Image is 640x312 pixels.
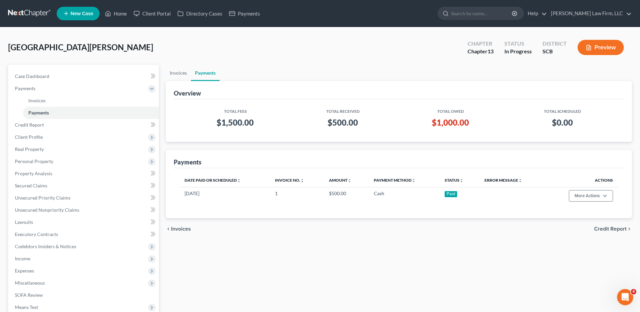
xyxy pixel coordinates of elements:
div: Payments [174,158,201,166]
i: unfold_more [237,179,241,183]
a: Payments [226,7,263,20]
span: Lawsuits [15,219,33,225]
span: Payments [15,85,35,91]
span: Expenses [15,268,34,274]
th: Actions [545,174,618,187]
a: Amountunfold_more [329,178,352,183]
span: 4 [631,289,636,294]
div: Paid [445,191,457,197]
span: [GEOGRAPHIC_DATA][PERSON_NAME] [8,42,153,52]
div: Chapter [468,48,494,55]
button: Preview [578,40,624,55]
th: Total Owed [394,105,506,114]
span: Client Profile [15,134,43,140]
iframe: Intercom live chat [617,289,633,305]
a: Directory Cases [174,7,226,20]
span: Codebtors Insiders & Notices [15,243,76,249]
a: Unsecured Nonpriority Claims [9,204,159,216]
a: SOFA Review [9,289,159,301]
span: Executory Contracts [15,231,58,237]
a: Invoices [23,95,159,107]
button: More Actions [569,190,613,202]
a: Credit Report [9,119,159,131]
button: chevron_left Invoices [166,226,191,232]
span: Payments [28,110,49,115]
a: Lawsuits [9,216,159,228]
span: Personal Property [15,158,53,164]
a: [PERSON_NAME] Law Firm, LLC [548,7,632,20]
a: Client Portal [130,7,174,20]
div: Status [504,40,532,48]
i: unfold_more [518,179,522,183]
span: SOFA Review [15,292,43,298]
a: Executory Contracts [9,228,159,240]
span: Means Test [15,304,38,310]
a: Error Messageunfold_more [484,178,522,183]
i: unfold_more [347,179,352,183]
td: Cash [368,187,439,205]
a: Statusunfold_more [445,178,464,183]
a: Invoice No.unfold_more [275,178,304,183]
th: Total Fees [179,105,291,114]
i: unfold_more [460,179,464,183]
span: Unsecured Priority Claims [15,195,71,201]
a: Case Dashboard [9,70,159,82]
span: Unsecured Nonpriority Claims [15,207,79,213]
i: chevron_right [627,226,632,232]
div: Overview [174,89,201,97]
th: Total Scheduled [506,105,618,114]
a: Home [102,7,130,20]
a: Invoices [166,65,191,81]
a: Date Paid or Scheduledunfold_more [185,178,241,183]
td: 1 [270,187,324,205]
span: Credit Report [594,226,627,232]
th: Total Received [291,105,394,114]
h3: $1,500.00 [185,117,286,128]
a: Payment Methodunfold_more [374,178,416,183]
a: Unsecured Priority Claims [9,192,159,204]
a: Payments [23,107,159,119]
span: Case Dashboard [15,73,49,79]
span: New Case [71,11,93,16]
a: Secured Claims [9,180,159,192]
a: Property Analysis [9,167,159,180]
i: chevron_left [166,226,171,232]
div: In Progress [504,48,532,55]
div: SCB [542,48,567,55]
td: [DATE] [179,187,270,205]
input: Search by name... [451,7,513,20]
span: 13 [488,48,494,54]
a: Payments [191,65,220,81]
span: Invoices [28,98,46,103]
span: Credit Report [15,122,44,128]
span: Secured Claims [15,183,47,188]
h3: $1,000.00 [400,117,501,128]
button: Credit Report chevron_right [594,226,632,232]
td: $500.00 [324,187,368,205]
h3: $500.00 [297,117,389,128]
span: Miscellaneous [15,280,45,286]
i: unfold_more [412,179,416,183]
span: Real Property [15,146,44,152]
span: Income [15,256,30,261]
span: Invoices [171,226,191,232]
span: Property Analysis [15,171,52,176]
div: Chapter [468,40,494,48]
i: unfold_more [300,179,304,183]
a: Help [524,7,547,20]
h3: $0.00 [512,117,613,128]
div: District [542,40,567,48]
